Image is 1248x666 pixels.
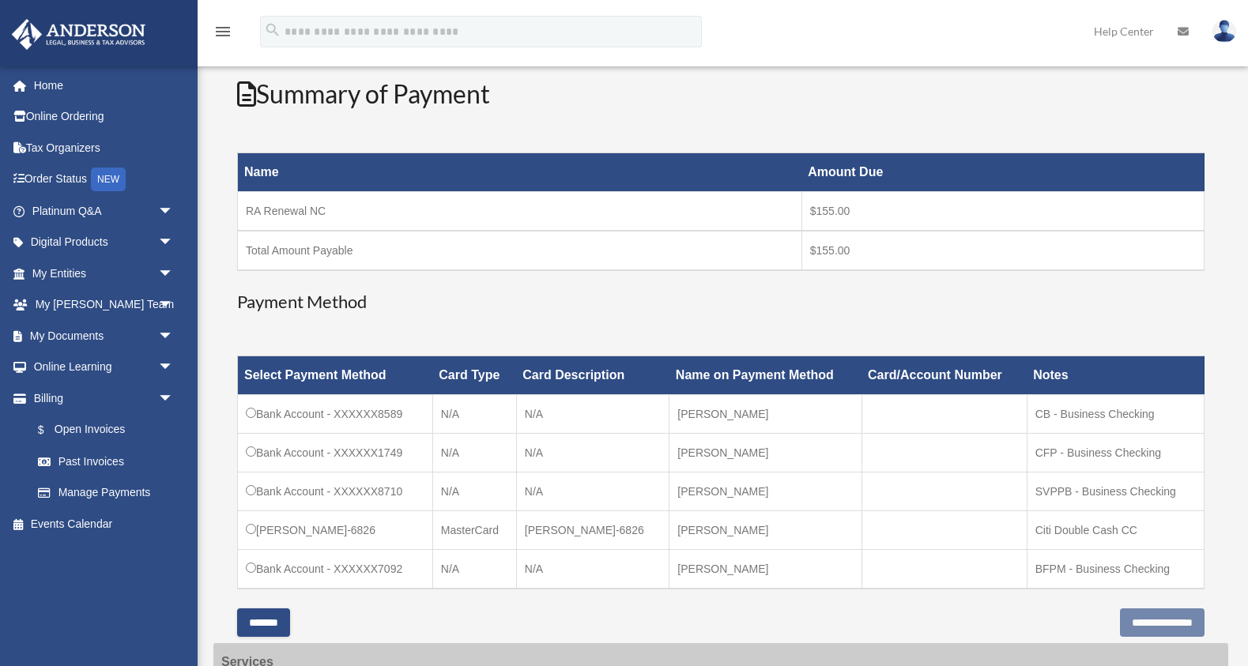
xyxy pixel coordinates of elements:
td: Citi Double Cash CC [1027,511,1204,550]
td: N/A [432,550,516,589]
a: Tax Organizers [11,132,198,164]
td: $155.00 [801,231,1204,270]
a: Order StatusNEW [11,164,198,196]
span: arrow_drop_down [158,352,190,384]
a: Events Calendar [11,508,198,540]
th: Select Payment Method [238,356,433,395]
img: User Pic [1212,20,1236,43]
th: Name [238,153,802,192]
a: Online Ordering [11,101,198,133]
a: Manage Payments [22,477,190,509]
td: $155.00 [801,192,1204,231]
a: Past Invoices [22,446,190,477]
a: menu [213,28,232,41]
td: Bank Account - XXXXXX1749 [238,434,433,472]
th: Amount Due [801,153,1204,192]
th: Card Type [432,356,516,395]
td: CB - Business Checking [1027,395,1204,434]
td: CFP - Business Checking [1027,434,1204,472]
i: search [264,21,281,39]
span: arrow_drop_down [158,320,190,352]
td: MasterCard [432,511,516,550]
td: [PERSON_NAME] [669,550,862,589]
td: N/A [516,395,669,434]
span: arrow_drop_down [158,227,190,259]
td: BFPM - Business Checking [1027,550,1204,589]
img: Anderson Advisors Platinum Portal [7,19,150,50]
a: My [PERSON_NAME] Teamarrow_drop_down [11,289,198,321]
h2: Summary of Payment [237,77,1205,112]
td: [PERSON_NAME] [669,395,862,434]
a: My Documentsarrow_drop_down [11,320,198,352]
h3: Payment Method [237,290,1205,314]
td: Bank Account - XXXXXX7092 [238,550,433,589]
th: Notes [1027,356,1204,395]
td: Bank Account - XXXXXX8589 [238,395,433,434]
span: arrow_drop_down [158,382,190,415]
th: Card Description [516,356,669,395]
a: Platinum Q&Aarrow_drop_down [11,195,198,227]
a: $Open Invoices [22,414,182,446]
td: SVPPB - Business Checking [1027,472,1204,511]
td: N/A [516,472,669,511]
span: arrow_drop_down [158,289,190,322]
td: Total Amount Payable [238,231,802,270]
th: Name on Payment Method [669,356,862,395]
a: Online Learningarrow_drop_down [11,352,198,383]
td: N/A [432,395,516,434]
i: menu [213,22,232,41]
td: [PERSON_NAME] [669,472,862,511]
a: Home [11,70,198,101]
td: RA Renewal NC [238,192,802,231]
td: N/A [432,434,516,472]
td: N/A [516,434,669,472]
td: [PERSON_NAME] [669,434,862,472]
td: [PERSON_NAME] [669,511,862,550]
th: Card/Account Number [862,356,1027,395]
span: arrow_drop_down [158,195,190,228]
span: $ [47,420,55,440]
td: Bank Account - XXXXXX8710 [238,472,433,511]
td: [PERSON_NAME]-6826 [238,511,433,550]
div: NEW [91,167,126,191]
td: N/A [432,472,516,511]
td: N/A [516,550,669,589]
a: My Entitiesarrow_drop_down [11,258,198,289]
a: Digital Productsarrow_drop_down [11,227,198,258]
td: [PERSON_NAME]-6826 [516,511,669,550]
a: Billingarrow_drop_down [11,382,190,414]
span: arrow_drop_down [158,258,190,290]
